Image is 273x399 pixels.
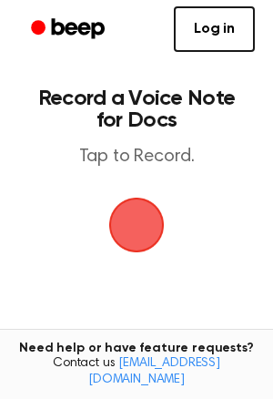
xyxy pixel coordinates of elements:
a: Log in [174,6,255,52]
p: Tap to Record. [33,146,240,169]
a: [EMAIL_ADDRESS][DOMAIN_NAME] [88,357,220,386]
span: Contact us [11,356,262,388]
h1: Record a Voice Note for Docs [33,87,240,131]
img: Beep Logo [109,198,164,252]
a: Beep [18,12,121,47]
